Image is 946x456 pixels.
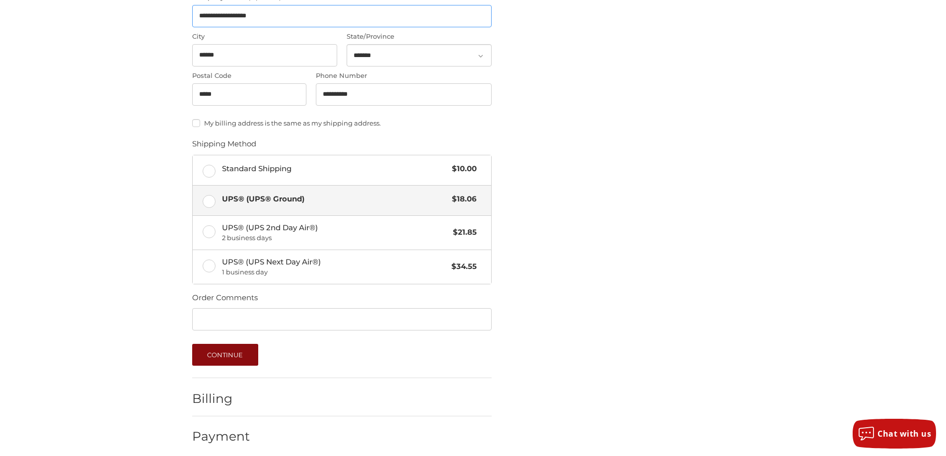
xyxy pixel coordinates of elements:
[222,163,447,175] span: Standard Shipping
[448,227,477,238] span: $21.85
[447,194,477,205] span: $18.06
[222,194,447,205] span: UPS® (UPS® Ground)
[222,233,448,243] span: 2 business days
[192,429,250,444] h2: Payment
[853,419,936,449] button: Chat with us
[192,344,258,366] button: Continue
[347,32,492,42] label: State/Province
[222,267,447,277] span: 1 business day
[192,71,306,81] label: Postal Code
[222,222,448,243] span: UPS® (UPS 2nd Day Air®)
[192,138,256,154] legend: Shipping Method
[222,257,447,277] span: UPS® (UPS Next Day Air®)
[192,292,258,308] legend: Order Comments
[316,71,492,81] label: Phone Number
[192,391,250,406] h2: Billing
[877,428,931,439] span: Chat with us
[192,119,492,127] label: My billing address is the same as my shipping address.
[446,261,477,272] span: $34.55
[192,32,337,42] label: City
[447,163,477,175] span: $10.00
